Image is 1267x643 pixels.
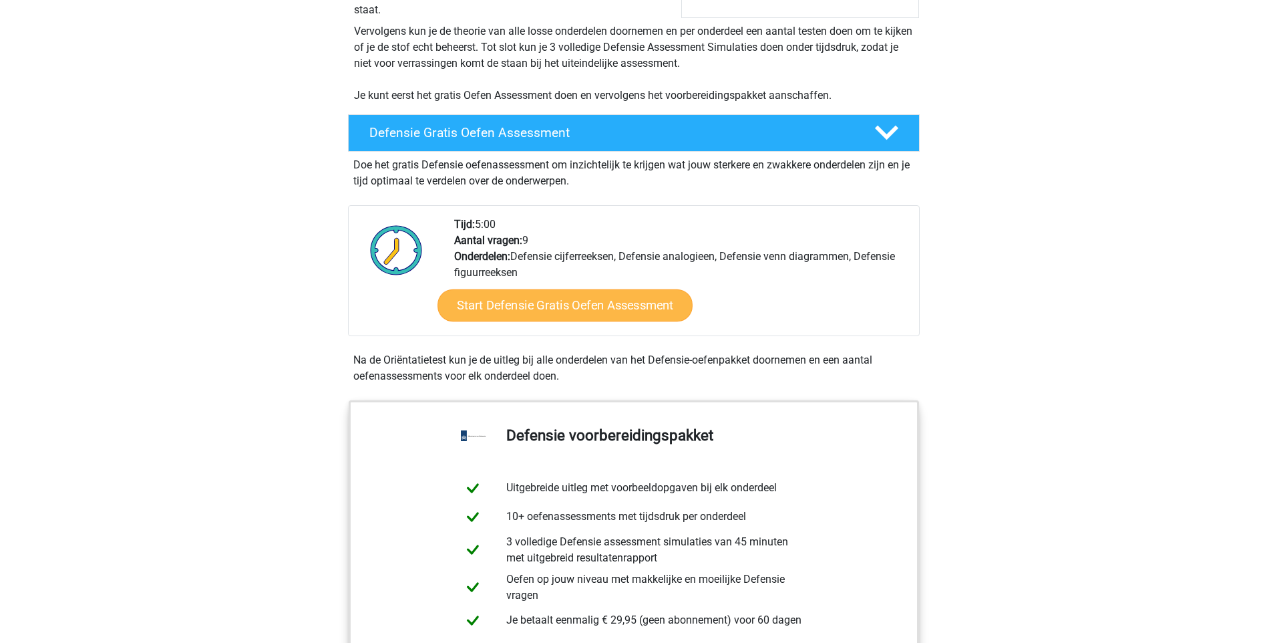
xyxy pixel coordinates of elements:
[363,217,430,283] img: Klok
[437,289,693,321] a: Start Defensie Gratis Oefen Assessment
[348,352,920,384] div: Na de Oriëntatietest kun je de uitleg bij alle onderdelen van het Defensie-oefenpakket doornemen ...
[454,218,475,231] b: Tijd:
[348,152,920,189] div: Doe het gratis Defensie oefenassessment om inzichtelijk te krijgen wat jouw sterkere en zwakkere ...
[444,217,918,336] div: 5:00 9 Defensie cijferreeksen, Defensie analogieen, Defensie venn diagrammen, Defensie figuurreeksen
[454,234,522,247] b: Aantal vragen:
[454,250,510,263] b: Onderdelen:
[343,114,925,152] a: Defensie Gratis Oefen Assessment
[369,125,853,140] h4: Defensie Gratis Oefen Assessment
[349,23,919,104] div: Vervolgens kun je de theorie van alle losse onderdelen doornemen en per onderdeel een aantal test...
